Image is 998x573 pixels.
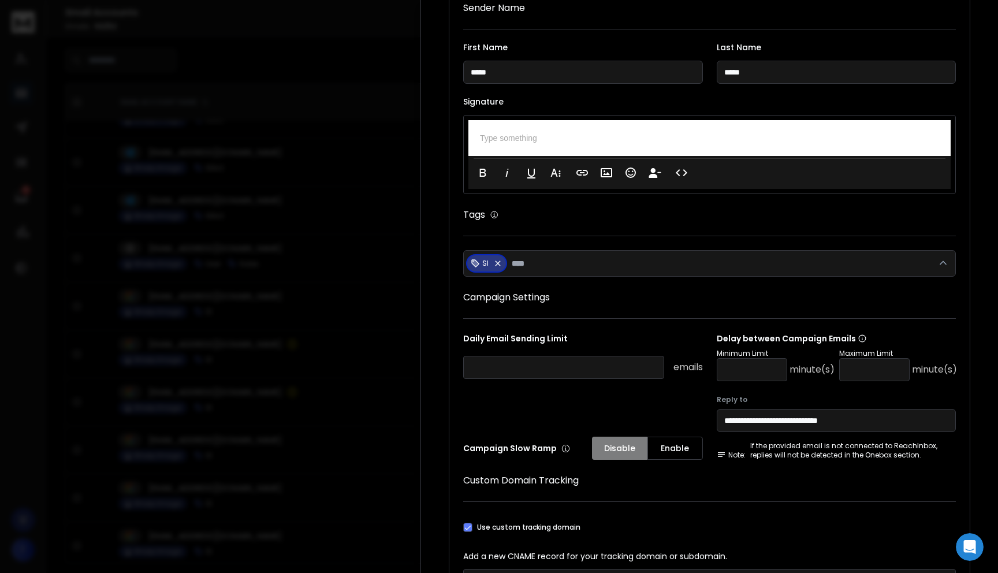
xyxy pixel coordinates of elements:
h1: Custom Domain Tracking [463,474,956,488]
button: Code View [671,161,692,184]
button: Italic (⌘I) [496,161,518,184]
span: smiley reaction [214,453,244,476]
p: Minimum Limit [717,349,835,358]
span: Note: [717,451,746,460]
p: SI [482,259,489,268]
p: Maximum Limit [839,349,957,358]
button: Disable [592,437,647,460]
button: More Text [545,161,567,184]
h1: Sender Name [463,1,956,15]
button: Collapse window [368,5,390,27]
p: Campaign Slow Ramp [463,442,570,454]
span: neutral face reaction [184,453,214,476]
span: 😞 [160,453,177,476]
span: 😃 [220,453,237,476]
a: Open in help center [152,490,245,500]
button: Bold (⌘B) [472,161,494,184]
button: Emoticons [620,161,642,184]
label: Last Name [717,43,956,51]
h1: Tags [463,208,485,222]
button: Insert Unsubscribe Link [644,161,666,184]
div: If the provided email is not connected to ReachInbox, replies will not be detected in the Onebox ... [717,441,956,460]
span: 😐 [190,453,207,476]
p: Daily Email Sending Limit [463,333,703,349]
button: Insert Image (⌘P) [595,161,617,184]
button: Insert Link (⌘K) [571,161,593,184]
button: Enable [647,437,703,460]
label: Reply to [717,395,956,404]
p: emails [673,360,703,374]
p: minute(s) [790,363,835,377]
div: Did this answer your question? [14,441,383,454]
p: Add a new CNAME record for your tracking domain or subdomain. [463,550,956,562]
button: go back [8,5,29,27]
iframe: To enrich screen reader interactions, please activate Accessibility in Grammarly extension settings [956,533,984,561]
label: Signature [463,98,956,106]
span: disappointed reaction [154,453,184,476]
p: Delay between Campaign Emails [717,333,957,344]
h1: Campaign Settings [463,291,956,304]
label: Use custom tracking domain [477,523,580,532]
button: Underline (⌘U) [520,161,542,184]
p: minute(s) [912,363,957,377]
label: First Name [463,43,703,51]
